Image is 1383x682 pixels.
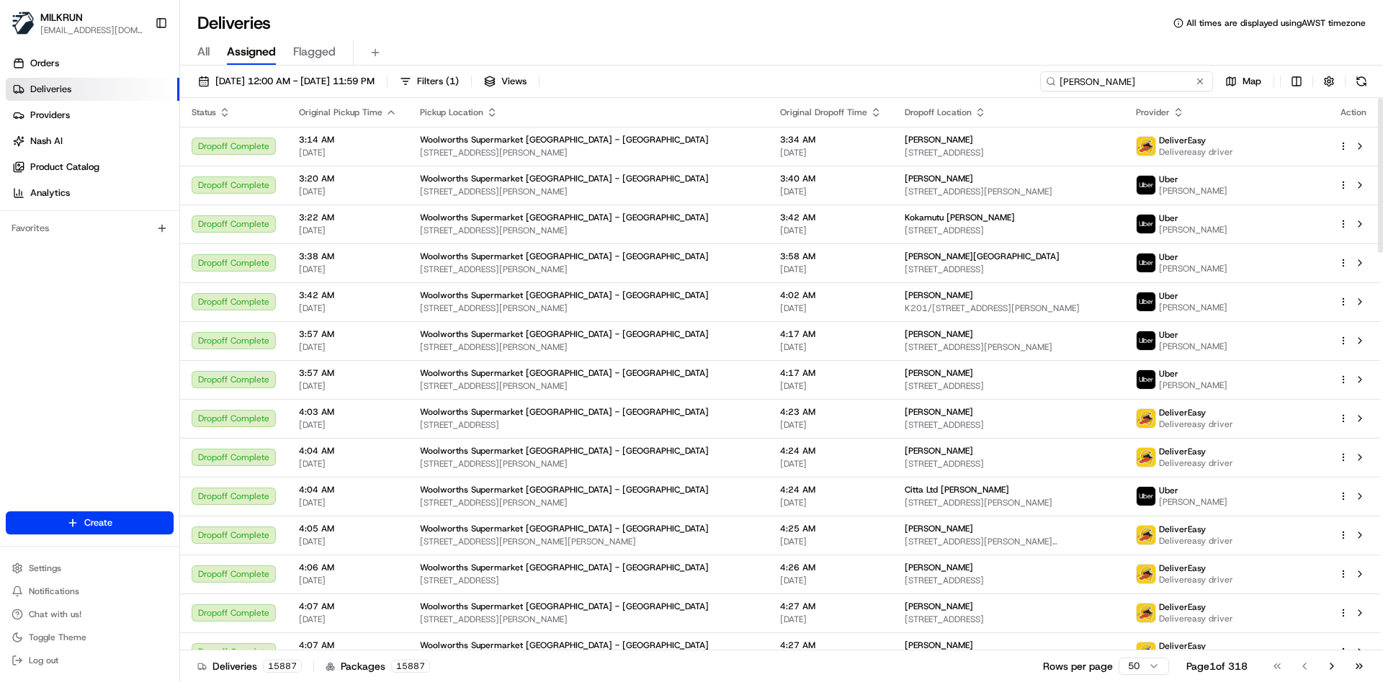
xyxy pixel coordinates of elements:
[420,225,757,236] span: [STREET_ADDRESS][PERSON_NAME]
[780,147,882,158] span: [DATE]
[780,562,882,573] span: 4:26 AM
[215,75,375,88] span: [DATE] 12:00 AM - [DATE] 11:59 PM
[227,43,276,60] span: Assigned
[6,156,179,179] a: Product Catalog
[905,341,1113,353] span: [STREET_ADDRESS][PERSON_NAME]
[6,130,179,153] a: Nash AI
[197,43,210,60] span: All
[6,604,174,624] button: Chat with us!
[299,458,397,470] span: [DATE]
[905,134,973,145] span: [PERSON_NAME]
[1159,601,1206,613] span: DeliverEasy
[6,511,174,534] button: Create
[6,627,174,647] button: Toggle Theme
[905,497,1113,508] span: [STREET_ADDRESS][PERSON_NAME]
[299,601,397,612] span: 4:07 AM
[780,445,882,457] span: 4:24 AM
[299,536,397,547] span: [DATE]
[1338,107,1369,118] div: Action
[905,147,1113,158] span: [STREET_ADDRESS]
[905,186,1113,197] span: [STREET_ADDRESS][PERSON_NAME]
[29,585,79,597] span: Notifications
[1159,574,1233,585] span: Delivereasy driver
[1137,604,1155,622] img: delivereasy_logo.png
[420,251,709,262] span: Woolworths Supermarket [GEOGRAPHIC_DATA] - [GEOGRAPHIC_DATA]
[1159,146,1233,158] span: Delivereasy driver
[478,71,533,91] button: Views
[905,640,973,651] span: [PERSON_NAME]
[905,302,1113,314] span: K201/[STREET_ADDRESS][PERSON_NAME]
[420,302,757,314] span: [STREET_ADDRESS][PERSON_NAME]
[420,445,709,457] span: Woolworths Supermarket [GEOGRAPHIC_DATA] - [GEOGRAPHIC_DATA]
[780,341,882,353] span: [DATE]
[299,173,397,184] span: 3:20 AM
[40,24,143,36] button: [EMAIL_ADDRESS][DOMAIN_NAME]
[1351,71,1371,91] button: Refresh
[420,107,483,118] span: Pickup Location
[420,290,709,301] span: Woolworths Supermarket [GEOGRAPHIC_DATA] - [GEOGRAPHIC_DATA]
[420,134,709,145] span: Woolworths Supermarket [GEOGRAPHIC_DATA] - [GEOGRAPHIC_DATA]
[1243,75,1261,88] span: Map
[30,109,70,122] span: Providers
[1159,524,1206,535] span: DeliverEasy
[84,516,112,529] span: Create
[780,134,882,145] span: 3:34 AM
[905,328,973,340] span: [PERSON_NAME]
[1137,370,1155,389] img: uber-new-logo.jpeg
[905,445,973,457] span: [PERSON_NAME]
[420,264,757,275] span: [STREET_ADDRESS][PERSON_NAME]
[1159,185,1227,197] span: [PERSON_NAME]
[780,173,882,184] span: 3:40 AM
[299,562,397,573] span: 4:06 AM
[780,497,882,508] span: [DATE]
[420,212,709,223] span: Woolworths Supermarket [GEOGRAPHIC_DATA] - [GEOGRAPHIC_DATA]
[1159,485,1178,496] span: Uber
[29,655,58,666] span: Log out
[1137,331,1155,350] img: uber-new-logo.jpeg
[420,497,757,508] span: [STREET_ADDRESS][PERSON_NAME]
[326,659,430,673] div: Packages
[420,380,757,392] span: [STREET_ADDRESS][PERSON_NAME]
[780,251,882,262] span: 3:58 AM
[905,290,973,301] span: [PERSON_NAME]
[1159,368,1178,380] span: Uber
[1159,135,1206,146] span: DeliverEasy
[780,264,882,275] span: [DATE]
[1137,292,1155,311] img: uber-new-logo.jpeg
[420,536,757,547] span: [STREET_ADDRESS][PERSON_NAME][PERSON_NAME]
[299,406,397,418] span: 4:03 AM
[1186,659,1248,673] div: Page 1 of 318
[29,562,61,574] span: Settings
[420,186,757,197] span: [STREET_ADDRESS][PERSON_NAME]
[299,640,397,651] span: 4:07 AM
[1137,176,1155,194] img: uber-new-logo.jpeg
[420,484,709,495] span: Woolworths Supermarket [GEOGRAPHIC_DATA] - [GEOGRAPHIC_DATA]
[420,367,709,379] span: Woolworths Supermarket [GEOGRAPHIC_DATA] - [GEOGRAPHIC_DATA]
[1159,407,1206,418] span: DeliverEasy
[40,10,83,24] button: MILKRUN
[1219,71,1268,91] button: Map
[293,43,336,60] span: Flagged
[1159,263,1227,274] span: [PERSON_NAME]
[780,302,882,314] span: [DATE]
[6,217,174,240] div: Favorites
[299,147,397,158] span: [DATE]
[420,328,709,340] span: Woolworths Supermarket [GEOGRAPHIC_DATA] - [GEOGRAPHIC_DATA]
[30,187,70,199] span: Analytics
[1159,341,1227,352] span: [PERSON_NAME]
[299,614,397,625] span: [DATE]
[1159,302,1227,313] span: [PERSON_NAME]
[1137,565,1155,583] img: delivereasy_logo.png
[420,575,757,586] span: [STREET_ADDRESS]
[30,135,63,148] span: Nash AI
[29,632,86,643] span: Toggle Theme
[30,83,71,96] span: Deliveries
[299,445,397,457] span: 4:04 AM
[905,251,1060,262] span: [PERSON_NAME][GEOGRAPHIC_DATA]
[780,458,882,470] span: [DATE]
[905,601,973,612] span: [PERSON_NAME]
[6,104,179,127] a: Providers
[6,650,174,670] button: Log out
[905,484,1009,495] span: Citta Ltd [PERSON_NAME]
